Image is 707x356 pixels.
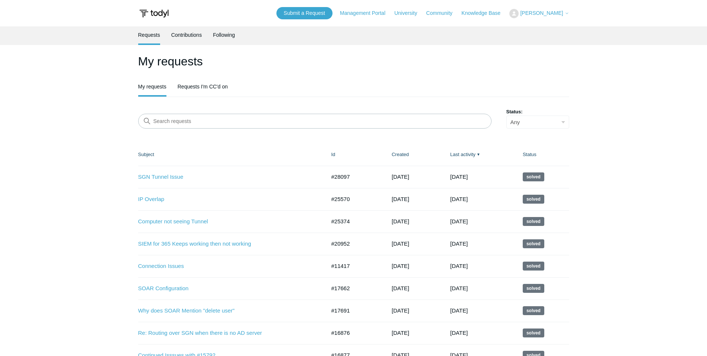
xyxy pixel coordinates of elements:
[138,284,315,293] a: SOAR Configuration
[392,263,409,269] time: 07/11/2023, 07:50
[171,26,202,43] a: Contributions
[509,9,569,18] button: [PERSON_NAME]
[138,173,315,181] a: SGN Tunnel Issue
[324,166,385,188] td: #28097
[506,108,569,116] label: Status:
[340,9,393,17] a: Management Portal
[523,306,544,315] span: This request has been solved
[276,7,333,19] a: Submit a Request
[138,195,315,204] a: IP Overlap
[450,240,468,247] time: 11/14/2024, 09:02
[138,240,315,248] a: SIEM for 365 Keeps working then not working
[324,143,385,166] th: Id
[523,195,544,204] span: This request has been solved
[138,114,492,129] input: Search requests
[392,307,409,314] time: 05/13/2024, 23:13
[392,330,409,336] time: 04/04/2024, 09:10
[450,174,468,180] time: 09/23/2025, 09:03
[324,255,385,277] td: #11417
[515,143,569,166] th: Status
[324,322,385,344] td: #16876
[324,277,385,300] td: #17662
[450,218,468,224] time: 07/07/2025, 18:02
[392,174,409,180] time: 09/12/2025, 11:34
[213,26,235,43] a: Following
[523,284,544,293] span: This request has been solved
[426,9,460,17] a: Community
[450,263,468,269] time: 10/31/2024, 16:02
[138,26,160,43] a: Requests
[523,172,544,181] span: This request has been solved
[520,10,563,16] span: [PERSON_NAME]
[392,196,409,202] time: 06/18/2025, 17:10
[324,210,385,233] td: #25374
[138,7,170,20] img: Todyl Support Center Help Center home page
[138,217,315,226] a: Computer not seeing Tunnel
[138,329,315,337] a: Re: Routing over SGN when there is no AD server
[450,307,468,314] time: 06/03/2024, 08:02
[523,217,544,226] span: This request has been solved
[477,152,480,157] span: ▼
[450,196,468,202] time: 07/17/2025, 13:02
[138,307,315,315] a: Why does SOAR Mention "delete user"
[461,9,508,17] a: Knowledge Base
[450,330,468,336] time: 05/01/2024, 13:02
[138,78,166,95] a: My requests
[523,329,544,337] span: This request has been solved
[324,233,385,255] td: #20952
[392,285,409,291] time: 05/11/2024, 23:39
[392,218,409,224] time: 06/09/2025, 09:19
[324,188,385,210] td: #25570
[138,52,569,70] h1: My requests
[324,300,385,322] td: #17691
[523,239,544,248] span: This request has been solved
[178,78,228,95] a: Requests I'm CC'd on
[450,285,468,291] time: 06/03/2024, 10:02
[138,262,315,271] a: Connection Issues
[450,152,476,157] a: Last activity▼
[138,143,324,166] th: Subject
[392,152,409,157] a: Created
[392,240,409,247] time: 10/24/2024, 11:53
[523,262,544,271] span: This request has been solved
[394,9,424,17] a: University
